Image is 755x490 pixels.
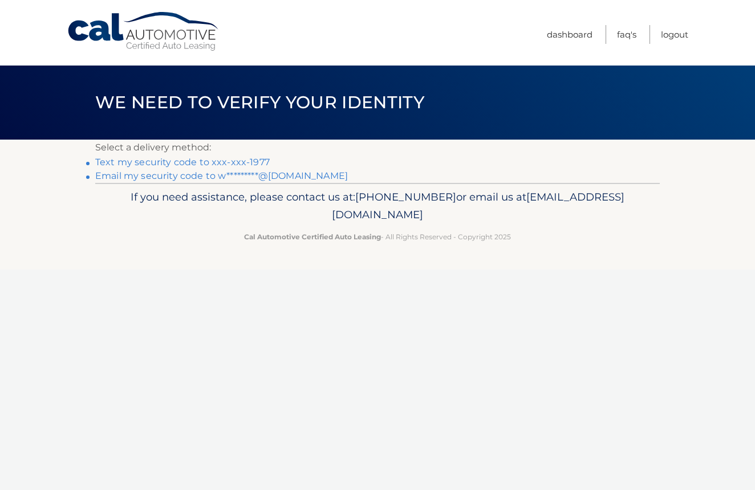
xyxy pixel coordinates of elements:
[95,92,424,113] span: We need to verify your identity
[547,25,592,44] a: Dashboard
[103,231,652,243] p: - All Rights Reserved - Copyright 2025
[617,25,636,44] a: FAQ's
[95,140,660,156] p: Select a delivery method:
[95,157,270,168] a: Text my security code to xxx-xxx-1977
[244,232,381,241] strong: Cal Automotive Certified Auto Leasing
[67,11,221,52] a: Cal Automotive
[355,190,456,203] span: [PHONE_NUMBER]
[103,188,652,224] p: If you need assistance, please contact us at: or email us at
[95,170,348,181] a: Email my security code to w*********@[DOMAIN_NAME]
[661,25,688,44] a: Logout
